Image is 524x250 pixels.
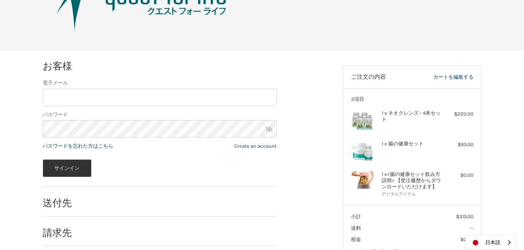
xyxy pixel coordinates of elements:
[43,111,277,119] label: パスワード
[382,171,441,190] h4: 1 x <腸の健康セット飲み方説明> 【受注履歴からダウンロードいただけます】
[382,191,441,198] li: デジタルアイテム
[351,73,408,81] h3: ご注文の内容
[456,214,474,219] span: $315.00
[43,197,88,209] h2: 送付先
[43,79,277,87] label: 電子メール
[351,236,361,242] span: 税金
[466,235,516,250] a: 日本語
[43,60,88,72] h2: お客様
[382,141,441,147] h4: 1 x 腸の健康セット
[351,214,361,219] span: 小計
[351,225,361,231] span: 送料
[465,235,516,250] aside: Language selected: 日本語
[443,141,474,148] div: $95.00
[382,110,441,123] h4: 1 x ネオクレンズ - 4本セット
[465,235,516,250] div: Language
[234,143,277,149] a: Create an account
[43,143,113,149] a: パスワードを忘れた方はこちら
[460,236,474,242] span: $0.00
[351,96,474,102] h3: 3項目
[443,171,474,179] div: $0.00
[43,227,88,239] h2: 請求先
[408,73,473,81] a: カートを編集する
[470,225,474,231] span: --
[443,110,474,118] div: $220.00
[43,159,92,177] button: サインイン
